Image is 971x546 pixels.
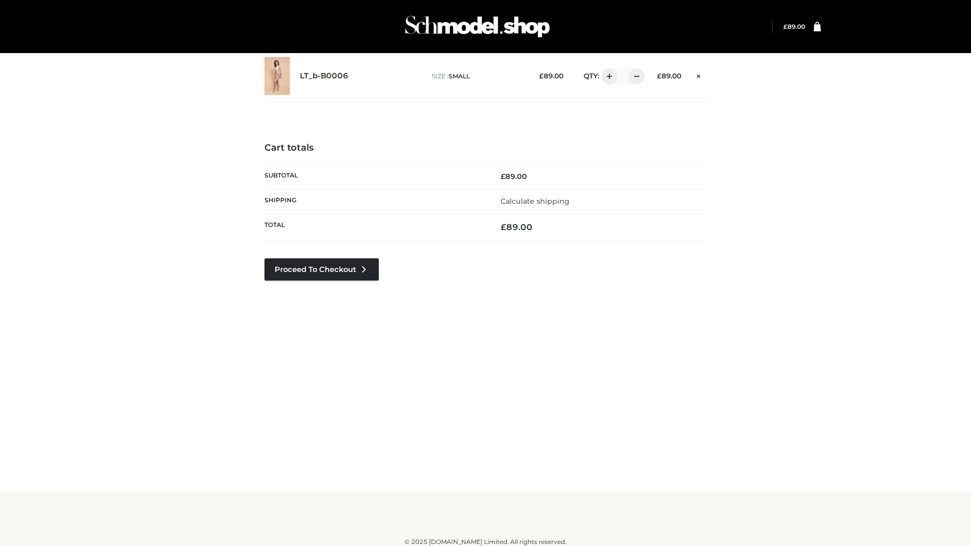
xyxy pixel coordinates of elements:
th: Subtotal [264,164,485,189]
span: £ [501,222,506,232]
th: Shipping [264,189,485,213]
a: £89.00 [783,23,805,30]
bdi: 89.00 [657,72,681,80]
bdi: 89.00 [539,72,563,80]
img: Schmodel Admin 964 [402,7,553,47]
span: £ [783,23,787,30]
bdi: 89.00 [501,172,527,181]
bdi: 89.00 [783,23,805,30]
p: size : [432,72,523,81]
span: SMALL [449,72,470,80]
div: QTY: [573,68,641,84]
a: Proceed to Checkout [264,258,379,281]
bdi: 89.00 [501,222,533,232]
th: Total [264,214,485,241]
span: £ [657,72,661,80]
a: Calculate shipping [501,197,569,206]
span: £ [501,172,505,181]
span: £ [539,72,544,80]
a: LT_b-B0006 [300,71,348,81]
h4: Cart totals [264,143,707,154]
a: Remove this item [691,68,707,81]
